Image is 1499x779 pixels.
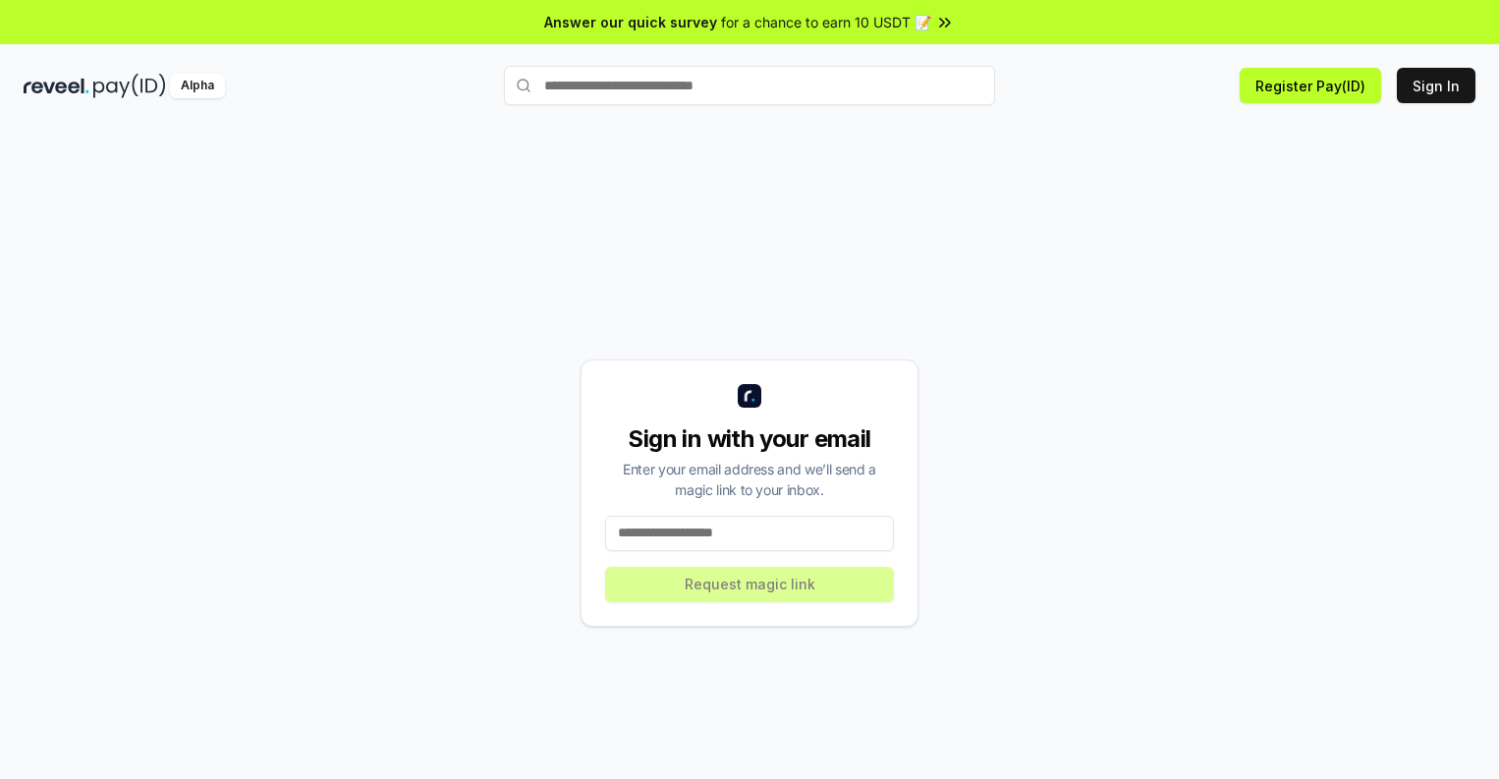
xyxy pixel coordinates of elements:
span: for a chance to earn 10 USDT 📝 [721,12,931,32]
img: reveel_dark [24,74,89,98]
div: Enter your email address and we’ll send a magic link to your inbox. [605,459,894,500]
button: Register Pay(ID) [1240,68,1381,103]
span: Answer our quick survey [544,12,717,32]
div: Alpha [170,74,225,98]
img: pay_id [93,74,166,98]
div: Sign in with your email [605,423,894,455]
button: Sign In [1397,68,1475,103]
img: logo_small [738,384,761,408]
